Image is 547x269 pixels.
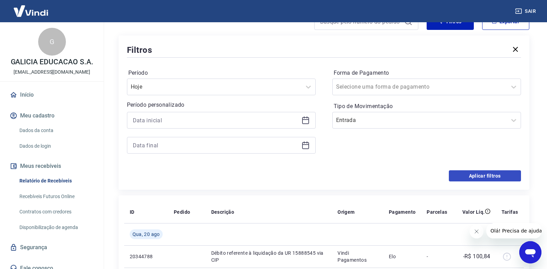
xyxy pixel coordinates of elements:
[17,139,95,153] a: Dados de login
[17,189,95,204] a: Recebíveis Futuros Online
[449,170,521,181] button: Aplicar filtros
[8,240,95,255] a: Segurança
[133,115,299,125] input: Data inicial
[17,123,95,138] a: Dados da conta
[334,102,520,111] label: Tipo de Movimentação
[8,158,95,174] button: Meus recebíveis
[389,209,416,215] p: Pagamento
[38,28,66,56] div: G
[462,209,485,215] p: Valor Líq.
[17,220,95,235] a: Disponibilização de agenda
[127,101,316,109] p: Período personalizado
[133,231,160,238] span: Qua, 20 ago
[8,108,95,123] button: Meu cadastro
[337,209,354,215] p: Origem
[463,252,490,261] p: -R$ 100,84
[14,68,90,76] p: [EMAIL_ADDRESS][DOMAIN_NAME]
[211,250,327,263] p: Débito referente à liquidação da UR 15888545 via CIP
[389,253,416,260] p: Elo
[17,174,95,188] a: Relatório de Recebíveis
[4,5,58,10] span: Olá! Precisa de ajuda?
[174,209,190,215] p: Pedido
[130,253,163,260] p: 20344788
[514,5,539,18] button: Sair
[486,223,541,238] iframe: Mensagem da empresa
[427,253,447,260] p: -
[211,209,234,215] p: Descrição
[519,241,541,263] iframe: Botão para abrir a janela de mensagens
[334,69,520,77] label: Forma de Pagamento
[133,140,299,150] input: Data final
[8,0,53,22] img: Vindi
[470,225,484,238] iframe: Fechar mensagem
[130,209,135,215] p: ID
[337,250,378,263] p: Vindi Pagamentos
[17,205,95,219] a: Contratos com credores
[427,209,447,215] p: Parcelas
[128,69,314,77] label: Período
[8,87,95,103] a: Início
[127,44,153,56] h5: Filtros
[502,209,518,215] p: Tarifas
[11,58,93,66] p: GALICIA EDUCACAO S.A.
